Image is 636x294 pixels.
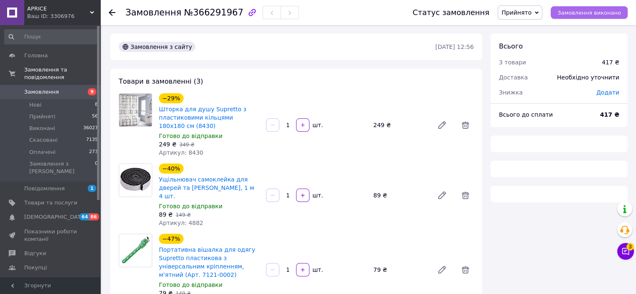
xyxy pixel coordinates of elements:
div: Ваш ID: 3306976 [27,13,100,20]
a: Шторка для душу Supretto з пластиковими кільцями 180х180 см (8430) [159,106,246,129]
span: 56 [92,113,98,120]
span: Прийняті [29,113,55,120]
div: −40% [159,164,184,174]
div: шт. [310,191,324,199]
div: 417 ₴ [602,58,619,66]
span: Показники роботи компанії [24,228,77,243]
time: [DATE] 12:56 [435,43,474,50]
span: Доставка [499,74,528,81]
span: Видалити [457,261,474,278]
span: APRICE [27,5,90,13]
span: 7135 [86,136,98,144]
span: 249 ₴ [159,141,176,148]
span: Готово до відправки [159,203,222,210]
span: Всього до сплати [499,111,553,118]
span: 8 [95,101,98,109]
span: Готово до відправки [159,133,222,139]
a: Ущільнювач самоклейка для дверей та [PERSON_NAME], 1 м 4 шт. [159,176,254,199]
span: Відгуки [24,250,46,257]
a: Портативна вішалка для одягу Supretto пластикова з універсальним кріпленням, м'ятний (Арт. 7121-0... [159,246,255,278]
div: 249 ₴ [370,119,430,131]
a: Редагувати [434,187,450,204]
span: 64 [79,213,89,220]
div: Повернутися назад [109,8,115,17]
span: 86 [89,213,99,220]
span: 0 [95,160,98,175]
span: Замовлення виконано [557,10,621,16]
div: −29% [159,93,184,103]
span: Знижка [499,89,523,96]
div: 89 ₴ [370,189,430,201]
span: 3 товари [499,59,526,66]
div: Необхідно уточнити [552,68,624,87]
span: №366291967 [184,8,243,18]
span: Нові [29,101,41,109]
span: Виконані [29,125,55,132]
span: Товари в замовленні (3) [119,77,203,85]
span: Готово до відправки [159,281,222,288]
img: Портативна вішалка для одягу Supretto пластикова з універсальним кріпленням, м'ятний (Арт. 7121-0... [119,234,152,267]
span: 149 ₴ [176,212,191,218]
div: Статус замовлення [413,8,490,17]
span: Замовлення з [PERSON_NAME] [29,160,95,175]
span: Скасовані [29,136,58,144]
span: Додати [596,89,619,96]
button: Замовлення виконано [551,6,628,19]
span: Видалити [457,187,474,204]
div: 79 ₴ [370,264,430,276]
div: −47% [159,234,184,244]
span: Прийнято [501,9,531,16]
span: Покупці [24,264,47,271]
span: Видалити [457,117,474,133]
a: Редагувати [434,261,450,278]
span: 89 ₴ [159,211,173,218]
b: 417 ₴ [600,111,619,118]
span: Товари та послуги [24,199,77,207]
button: Чат з покупцем3 [617,243,634,260]
span: Всього [499,42,523,50]
span: Замовлення та повідомлення [24,66,100,81]
div: шт. [310,266,324,274]
span: Замовлення [24,88,59,96]
span: 349 ₴ [179,142,194,148]
input: Пошук [4,29,99,44]
span: Артикул: 8430 [159,149,203,156]
span: Повідомлення [24,185,65,192]
span: Замовлення [125,8,181,18]
span: 3 [626,243,634,251]
div: Замовлення з сайту [119,42,195,52]
img: Шторка для душу Supretto з пластиковими кільцями 180х180 см (8430) [119,94,152,126]
a: Редагувати [434,117,450,133]
span: 9 [88,88,96,95]
img: Ущільнювач самоклейка для дверей та вікон Supretto, 1 м 4 шт. [119,164,152,197]
span: Оплачені [29,148,56,156]
span: [DEMOGRAPHIC_DATA] [24,213,86,221]
span: 1 [88,185,96,192]
span: 36027 [83,125,98,132]
span: Головна [24,52,48,59]
div: шт. [310,121,324,129]
span: Артикул: 4882 [159,220,203,226]
span: 273 [89,148,98,156]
